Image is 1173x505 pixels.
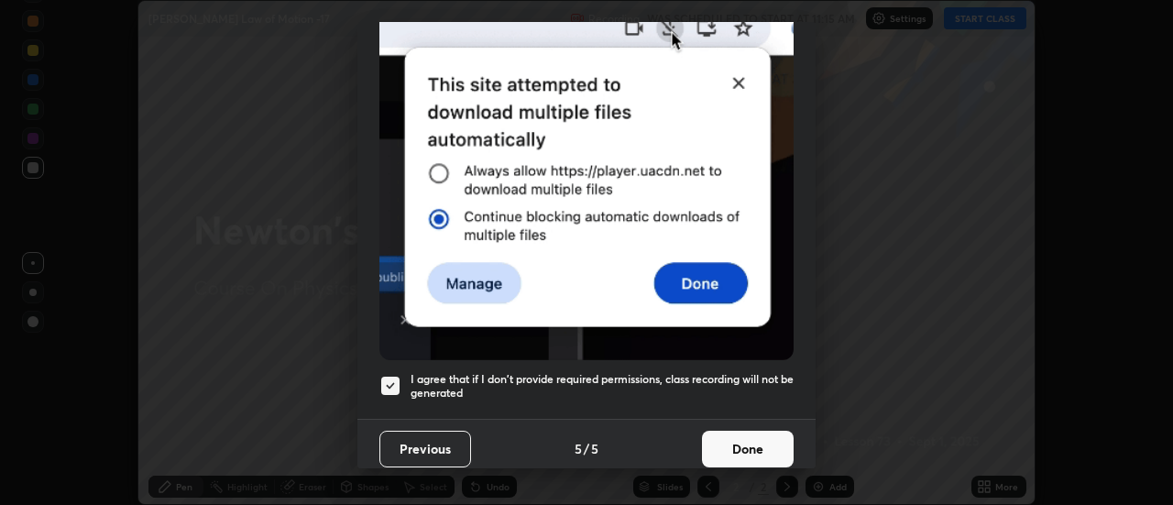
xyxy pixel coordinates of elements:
button: Previous [379,431,471,467]
button: Done [702,431,794,467]
h5: I agree that if I don't provide required permissions, class recording will not be generated [411,372,794,401]
h4: / [584,439,589,458]
h4: 5 [575,439,582,458]
h4: 5 [591,439,598,458]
